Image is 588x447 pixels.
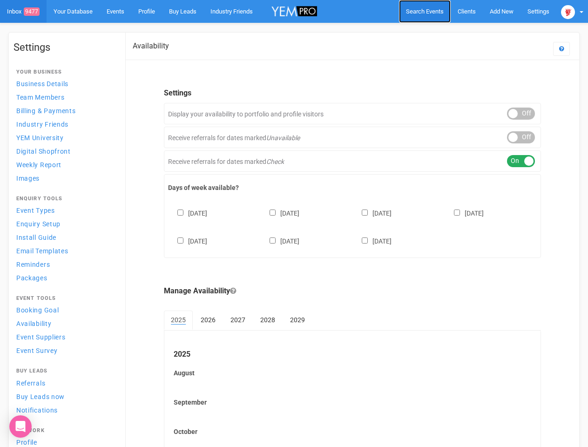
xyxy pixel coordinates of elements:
h4: Enquiry Tools [16,196,113,202]
label: August [174,368,531,378]
div: Display your availability to portfolio and profile visitors [164,103,541,124]
a: Email Templates [14,244,116,257]
input: [DATE] [362,237,368,244]
span: Email Templates [16,247,68,255]
input: [DATE] [177,210,183,216]
a: Digital Shopfront [14,145,116,157]
div: Receive referrals for dates marked [164,150,541,172]
a: 2025 [164,311,193,330]
input: [DATE] [362,210,368,216]
span: Availability [16,320,51,327]
span: Install Guide [16,234,56,241]
a: 2029 [283,311,312,329]
a: Packages [14,271,116,284]
span: Business Details [16,80,68,88]
label: [DATE] [352,236,392,246]
a: Enquiry Setup [14,217,116,230]
label: [DATE] [445,208,484,218]
a: Reminders [14,258,116,271]
a: Business Details [14,77,116,90]
input: [DATE] [454,210,460,216]
label: Days of week available? [168,183,537,192]
h4: Event Tools [16,296,113,301]
span: 9477 [24,7,40,16]
h2: Availability [133,42,169,50]
a: Industry Friends [14,118,116,130]
span: Enquiry Setup [16,220,61,228]
span: Event Types [16,207,55,214]
span: Notifications [16,406,58,414]
span: Booking Goal [16,306,59,314]
a: Referrals [14,377,116,389]
label: [DATE] [168,208,207,218]
span: Event Survey [16,347,57,354]
img: open-uri20250107-2-1pbi2ie [561,5,575,19]
a: Install Guide [14,231,116,244]
span: Team Members [16,94,64,101]
span: Event Suppliers [16,333,66,341]
label: [DATE] [260,236,299,246]
span: Reminders [16,261,50,268]
a: Event Types [14,204,116,217]
legend: 2025 [174,349,531,360]
span: Clients [458,8,476,15]
a: Images [14,172,116,184]
a: Team Members [14,91,116,103]
a: Availability [14,317,116,330]
label: September [174,398,531,407]
a: Notifications [14,404,116,416]
span: Add New [490,8,514,15]
em: Unavailable [266,134,300,142]
span: Packages [16,274,47,282]
h4: Buy Leads [16,368,113,374]
span: Weekly Report [16,161,61,169]
a: YEM University [14,131,116,144]
a: Buy Leads now [14,390,116,403]
a: 2026 [194,311,223,329]
a: Event Survey [14,344,116,357]
label: October [174,427,531,436]
a: Billing & Payments [14,104,116,117]
span: Images [16,175,40,182]
a: 2028 [253,311,282,329]
span: Billing & Payments [16,107,76,115]
legend: Settings [164,88,541,99]
legend: Manage Availability [164,286,541,297]
a: Booking Goal [14,304,116,316]
label: [DATE] [168,236,207,246]
span: Search Events [406,8,444,15]
h1: Settings [14,42,116,53]
label: [DATE] [260,208,299,218]
input: [DATE] [270,210,276,216]
a: 2027 [223,311,252,329]
label: [DATE] [352,208,392,218]
div: Receive referrals for dates marked [164,127,541,148]
span: Digital Shopfront [16,148,71,155]
h4: Your Business [16,69,113,75]
span: YEM University [16,134,64,142]
div: Open Intercom Messenger [9,415,32,438]
em: Check [266,158,284,165]
a: Weekly Report [14,158,116,171]
a: Event Suppliers [14,331,116,343]
input: [DATE] [270,237,276,244]
input: [DATE] [177,237,183,244]
h4: Network [16,428,113,433]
